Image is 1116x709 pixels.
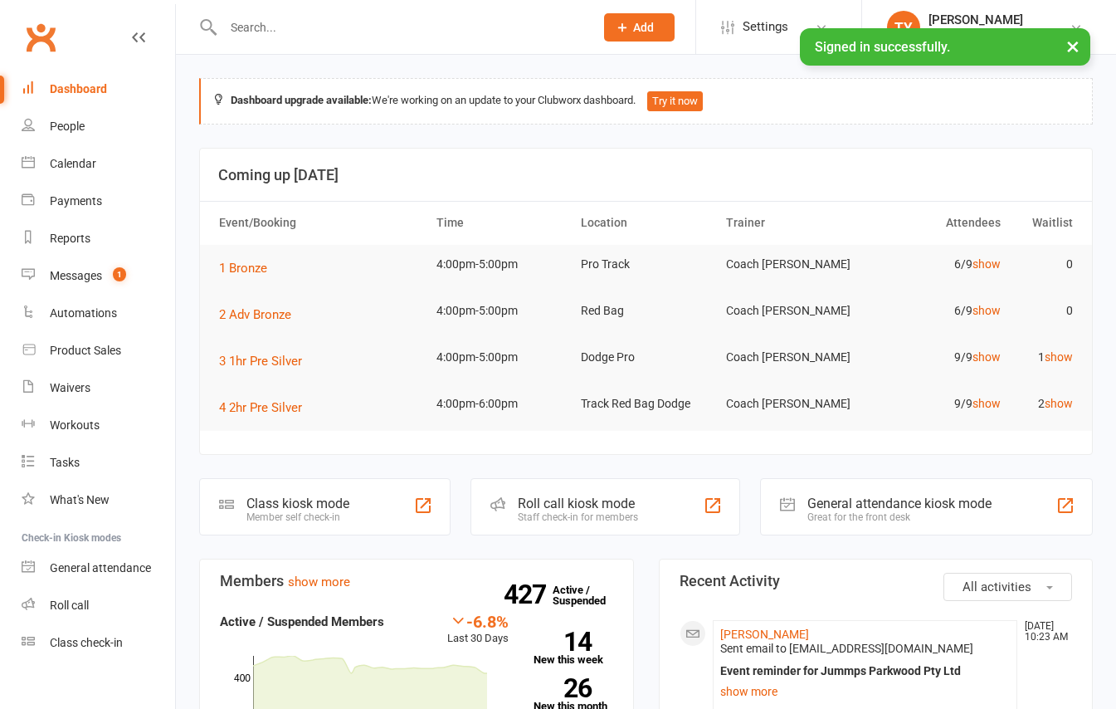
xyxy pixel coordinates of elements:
[219,261,267,276] span: 1 Bronze
[815,39,950,55] span: Signed in successfully.
[972,304,1001,317] a: show
[1008,245,1080,284] td: 0
[1016,621,1071,643] time: [DATE] 10:23 AM
[22,145,175,183] a: Calendar
[972,257,1001,271] a: show
[429,202,574,244] th: Time
[429,338,574,377] td: 4:00pm-5:00pm
[504,582,553,607] strong: 427
[972,397,1001,410] a: show
[22,369,175,407] a: Waivers
[22,295,175,332] a: Automations
[22,332,175,369] a: Product Sales
[863,245,1008,284] td: 6/9
[719,202,864,244] th: Trainer
[50,306,117,320] div: Automations
[219,398,314,418] button: 4 2hr Pre Silver
[22,220,175,257] a: Reports
[719,384,864,423] td: Coach [PERSON_NAME]
[534,676,592,701] strong: 26
[50,157,96,170] div: Calendar
[220,573,613,589] h3: Members
[1008,202,1080,244] th: Waitlist
[1008,384,1080,423] td: 2
[246,496,349,511] div: Class kiosk mode
[246,511,349,523] div: Member self check-in
[219,351,314,371] button: 3 1hr Pre Silver
[219,400,302,415] span: 4 2hr Pre Silver
[518,496,638,511] div: Roll call kiosk mode
[219,258,279,278] button: 1 Bronze
[50,561,151,575] div: General attendance
[534,629,592,654] strong: 14
[719,338,864,377] td: Coach [PERSON_NAME]
[928,27,1070,42] div: Jummps Parkwood Pty Ltd
[50,82,107,95] div: Dashboard
[720,664,1011,678] div: Event reminder for Jummps Parkwood Pty Ltd
[218,167,1074,183] h3: Coming up [DATE]
[573,245,719,284] td: Pro Track
[22,183,175,220] a: Payments
[22,587,175,624] a: Roll call
[22,444,175,482] a: Tasks
[219,354,302,369] span: 3 1hr Pre Silver
[219,307,291,322] span: 2 Adv Bronze
[447,612,509,630] div: -6.8%
[863,291,1008,330] td: 6/9
[22,550,175,587] a: General attendance kiosk mode
[22,108,175,145] a: People
[22,482,175,519] a: What's New
[573,291,719,330] td: Red Bag
[22,624,175,662] a: Class kiosk mode
[720,642,973,655] span: Sent email to [EMAIL_ADDRESS][DOMAIN_NAME]
[719,245,864,284] td: Coach [PERSON_NAME]
[22,407,175,444] a: Workouts
[1008,338,1080,377] td: 1
[720,628,809,641] a: [PERSON_NAME]
[807,496,992,511] div: General attendance kiosk mode
[50,636,123,649] div: Class check-in
[962,579,1031,594] span: All activities
[573,384,719,423] td: Track Red Bag Dodge
[633,21,654,34] span: Add
[288,575,350,589] a: show more
[50,344,121,357] div: Product Sales
[743,8,788,46] span: Settings
[1045,397,1073,410] a: show
[199,78,1093,125] div: We're working on an update to your Clubworx dashboard.
[22,71,175,108] a: Dashboard
[50,269,102,282] div: Messages
[50,194,102,208] div: Payments
[680,573,1073,589] h3: Recent Activity
[22,257,175,295] a: Messages 1
[534,632,613,665] a: 14New this week
[863,338,1008,377] td: 9/9
[518,511,638,523] div: Staff check-in for members
[50,599,89,612] div: Roll call
[604,13,675,42] button: Add
[807,511,992,523] div: Great for the front desk
[50,418,100,432] div: Workouts
[219,305,303,325] button: 2 Adv Bronze
[220,614,384,629] strong: Active / Suspended Members
[647,91,703,111] button: Try it now
[50,232,90,245] div: Reports
[972,350,1001,364] a: show
[50,120,85,133] div: People
[429,245,574,284] td: 4:00pm-5:00pm
[719,291,864,330] td: Coach [PERSON_NAME]
[553,572,626,619] a: 427Active / Suspended
[863,202,1008,244] th: Attendees
[573,338,719,377] td: Dodge Pro
[447,612,509,648] div: Last 30 Days
[943,573,1072,601] button: All activities
[887,11,920,44] div: TY
[113,267,126,281] span: 1
[429,291,574,330] td: 4:00pm-5:00pm
[573,202,719,244] th: Location
[218,16,582,39] input: Search...
[20,17,61,58] a: Clubworx
[50,381,90,394] div: Waivers
[50,456,80,469] div: Tasks
[863,384,1008,423] td: 9/9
